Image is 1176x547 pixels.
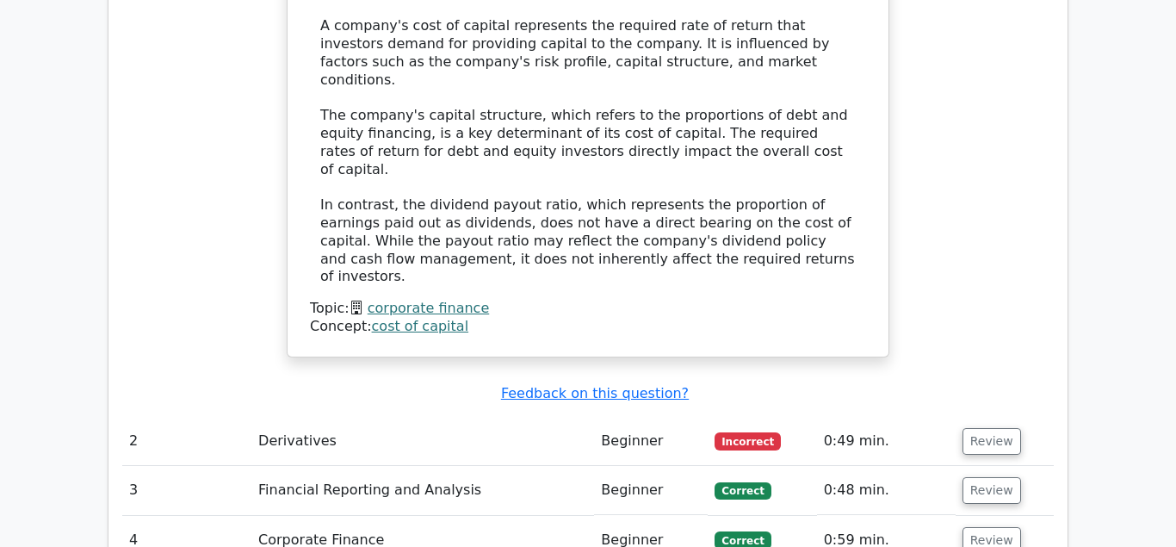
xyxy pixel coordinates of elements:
td: 0:49 min. [817,417,956,466]
span: Correct [715,482,771,500]
div: Concept: [310,318,866,336]
td: 0:48 min. [817,466,956,515]
button: Review [962,428,1021,455]
div: Topic: [310,300,866,318]
td: 2 [122,417,251,466]
td: Beginner [594,466,708,515]
td: Beginner [594,417,708,466]
a: cost of capital [372,318,469,334]
td: 3 [122,466,251,515]
a: Feedback on this question? [501,385,689,401]
td: Financial Reporting and Analysis [251,466,594,515]
td: Derivatives [251,417,594,466]
a: corporate finance [368,300,490,316]
button: Review [962,477,1021,504]
span: Incorrect [715,432,781,450]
